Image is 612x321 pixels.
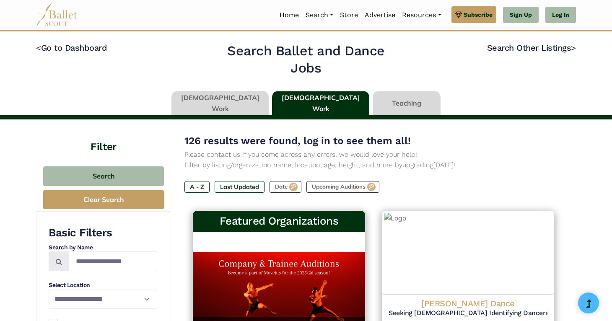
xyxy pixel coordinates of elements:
label: Last Updated [215,181,265,193]
img: gem.svg [455,10,462,19]
button: Clear Search [43,190,164,209]
p: Filter by listing/organization name, location, age, height, and more by [DATE]! [184,160,563,171]
h4: [PERSON_NAME] Dance [389,298,547,309]
h4: Search by Name [49,243,157,252]
a: Log In [545,7,576,23]
li: Teaching [371,91,442,116]
h4: Filter [36,119,171,154]
label: Upcoming Auditions [306,181,379,193]
a: Resources [399,6,444,24]
img: Logo [382,211,554,295]
li: [DEMOGRAPHIC_DATA] Work [270,91,371,116]
a: Sign Up [503,7,539,23]
a: Store [337,6,361,24]
button: Search [43,166,164,186]
span: Subscribe [464,10,493,19]
span: 126 results were found, log in to see them all! [184,135,411,147]
input: Search by names... [69,251,157,271]
p: Please contact us if you come across any errors, we would love your help! [184,149,563,160]
a: <Go to Dashboard [36,43,107,53]
h5: Seeking [DEMOGRAPHIC_DATA] Identifying Dancers for [DEMOGRAPHIC_DATA] Work [389,309,547,318]
code: > [571,42,576,53]
h2: Search Ballet and Dance Jobs [212,42,401,77]
a: Search [302,6,337,24]
a: Advertise [361,6,399,24]
h3: Basic Filters [49,226,157,240]
a: Home [276,6,302,24]
h4: Select Location [49,281,157,290]
a: Subscribe [451,6,496,23]
label: Date [270,181,301,193]
label: A - Z [184,181,210,193]
code: < [36,42,41,53]
a: upgrading [402,161,433,169]
h3: Featured Organizations [200,214,358,228]
a: Search Other Listings> [487,43,576,53]
li: [DEMOGRAPHIC_DATA] Work [170,91,270,116]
